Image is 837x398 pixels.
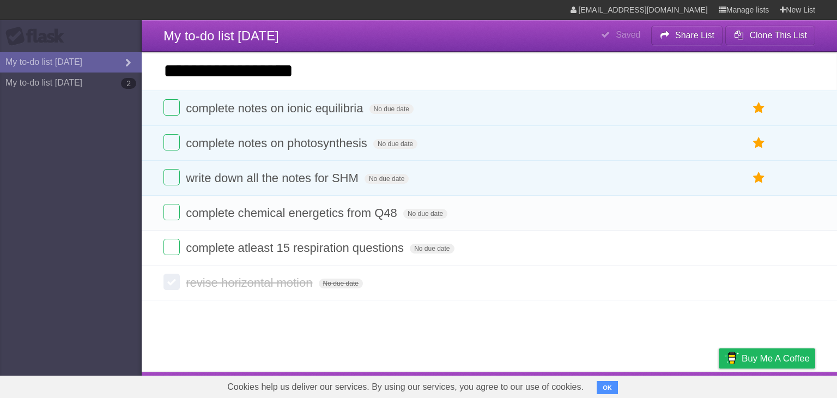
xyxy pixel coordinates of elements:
[163,99,180,116] label: Done
[186,101,366,115] span: complete notes on ionic equilibria
[163,134,180,150] label: Done
[186,276,315,290] span: revise horizontal motion
[5,27,71,46] div: Flask
[705,375,733,395] a: Privacy
[610,375,654,395] a: Developers
[616,30,640,39] b: Saved
[121,78,136,89] b: 2
[163,274,180,290] label: Done
[163,169,180,185] label: Done
[724,349,739,367] img: Buy me a coffee
[749,31,807,40] b: Clone This List
[749,99,769,117] label: Star task
[373,139,417,149] span: No due date
[597,381,618,394] button: OK
[186,206,400,220] span: complete chemical energetics from Q48
[675,31,714,40] b: Share List
[749,134,769,152] label: Star task
[749,169,769,187] label: Star task
[365,174,409,184] span: No due date
[163,28,279,43] span: My to-do list [DATE]
[410,244,454,254] span: No due date
[574,375,597,395] a: About
[319,279,363,288] span: No due date
[186,171,361,185] span: write down all the notes for SHM
[369,104,414,114] span: No due date
[163,204,180,220] label: Done
[163,239,180,255] label: Done
[719,348,815,369] a: Buy me a coffee
[186,136,370,150] span: complete notes on photosynthesis
[216,376,595,398] span: Cookies help us deliver our services. By using our services, you agree to our use of cookies.
[747,375,815,395] a: Suggest a feature
[742,349,810,368] span: Buy me a coffee
[651,26,723,45] button: Share List
[403,209,447,219] span: No due date
[186,241,407,255] span: complete atleast 15 respiration questions
[725,26,815,45] button: Clone This List
[668,375,692,395] a: Terms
